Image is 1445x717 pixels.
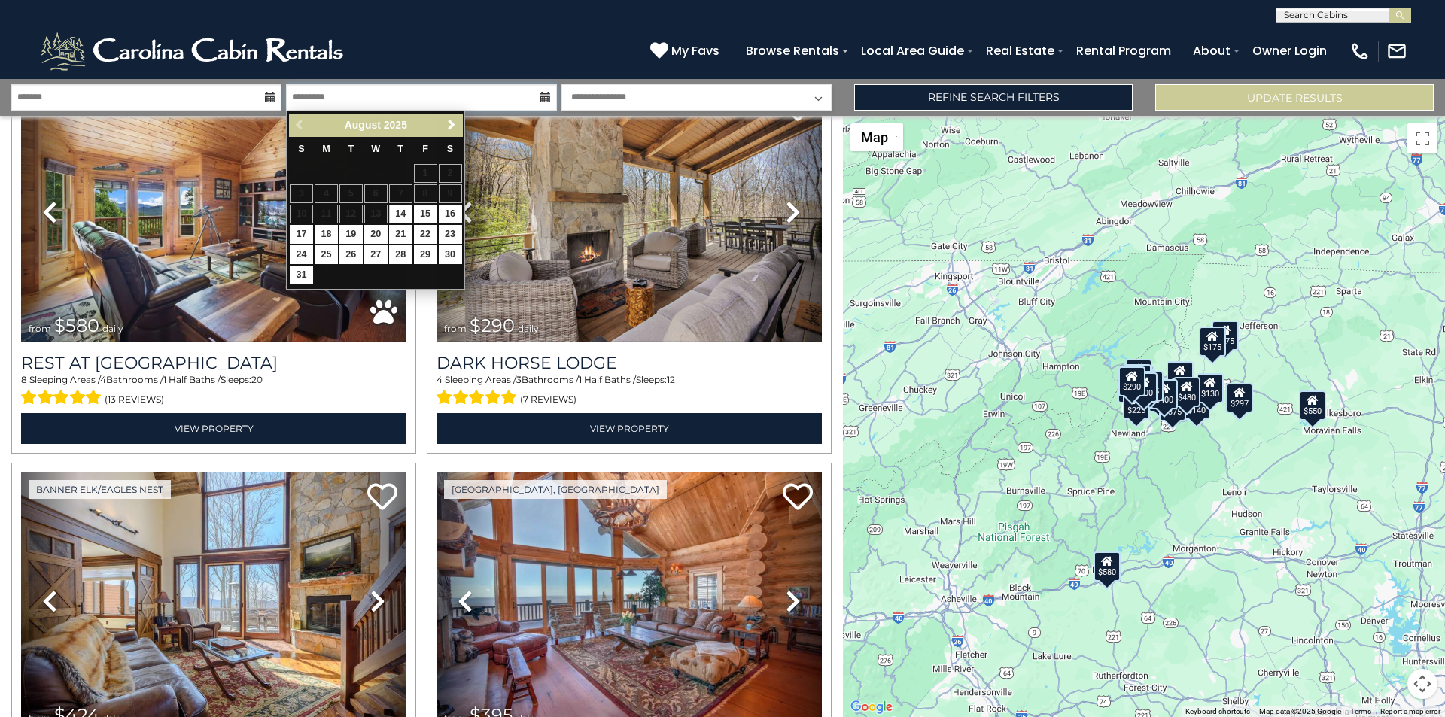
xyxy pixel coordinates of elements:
[847,697,896,717] img: Google
[290,245,313,264] a: 24
[861,129,888,145] span: Map
[442,116,461,135] a: Next
[978,38,1062,64] a: Real Estate
[1259,707,1341,715] span: Map data ©2025 Google
[738,38,847,64] a: Browse Rentals
[1155,84,1434,111] button: Update Results
[38,29,350,74] img: White-1-2.png
[437,353,822,373] a: Dark Horse Lodge
[414,225,437,244] a: 22
[437,413,822,444] a: View Property
[1407,123,1437,153] button: Toggle fullscreen view
[1407,669,1437,699] button: Map camera controls
[444,480,667,499] a: [GEOGRAPHIC_DATA], [GEOGRAPHIC_DATA]
[298,144,304,154] span: Sunday
[437,374,443,385] span: 4
[1212,320,1239,350] div: $175
[345,119,381,131] span: August
[444,323,467,334] span: from
[339,225,363,244] a: 19
[1173,376,1200,406] div: $480
[21,374,27,385] span: 8
[847,697,896,717] a: Open this area in Google Maps (opens a new window)
[853,38,972,64] a: Local Area Guide
[322,144,330,154] span: Monday
[1123,390,1150,420] div: $225
[854,84,1133,111] a: Refine Search Filters
[1380,707,1440,715] a: Report a map error
[290,225,313,244] a: 17
[29,323,51,334] span: from
[315,245,338,264] a: 25
[437,84,822,342] img: thumbnail_164375637.jpeg
[1183,389,1210,419] div: $140
[163,374,221,385] span: 1 Half Baths /
[1185,706,1250,717] button: Keyboard shortcuts
[1125,358,1152,388] div: $125
[389,225,412,244] a: 21
[315,225,338,244] a: 18
[439,205,462,223] a: 16
[470,314,515,336] span: $290
[1226,383,1253,413] div: $297
[520,390,576,409] span: (7 reviews)
[1245,38,1334,64] a: Owner Login
[1159,390,1186,421] div: $375
[783,482,813,514] a: Add to favorites
[1151,378,1178,409] div: $400
[21,353,406,373] a: Rest at [GEOGRAPHIC_DATA]
[21,353,406,373] h3: Rest at Mountain Crest
[339,245,363,264] a: 26
[1299,390,1326,420] div: $550
[447,144,453,154] span: Saturday
[367,482,397,514] a: Add to favorites
[439,245,462,264] a: 30
[21,373,406,409] div: Sleeping Areas / Bathrooms / Sleeps:
[850,123,903,151] button: Change map style
[389,245,412,264] a: 28
[667,374,675,385] span: 12
[384,119,407,131] span: 2025
[422,144,428,154] span: Friday
[671,41,719,60] span: My Favs
[518,323,539,334] span: daily
[364,225,388,244] a: 20
[348,144,354,154] span: Tuesday
[29,480,171,499] a: Banner Elk/Eagles Nest
[1350,707,1371,715] a: Terms
[1118,366,1145,396] div: $290
[290,266,313,284] a: 31
[364,245,388,264] a: 27
[579,374,636,385] span: 1 Half Baths /
[102,323,123,334] span: daily
[1197,373,1224,403] div: $130
[446,119,458,131] span: Next
[1386,41,1407,62] img: mail-regular-white.png
[54,314,99,336] span: $580
[100,374,106,385] span: 4
[439,225,462,244] a: 23
[1130,372,1158,403] div: $300
[1094,551,1121,581] div: $580
[1199,327,1226,357] div: $175
[1349,41,1370,62] img: phone-regular-white.png
[251,374,263,385] span: 20
[1167,361,1194,391] div: $349
[371,144,380,154] span: Wednesday
[105,390,164,409] span: (13 reviews)
[437,373,822,409] div: Sleeping Areas / Bathrooms / Sleeps:
[389,205,412,223] a: 14
[1124,363,1151,393] div: $425
[414,205,437,223] a: 15
[516,374,522,385] span: 3
[1136,371,1164,401] div: $625
[1069,38,1179,64] a: Rental Program
[650,41,723,61] a: My Favs
[21,413,406,444] a: View Property
[397,144,403,154] span: Thursday
[1185,38,1238,64] a: About
[414,245,437,264] a: 29
[21,84,406,342] img: thumbnail_164747674.jpeg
